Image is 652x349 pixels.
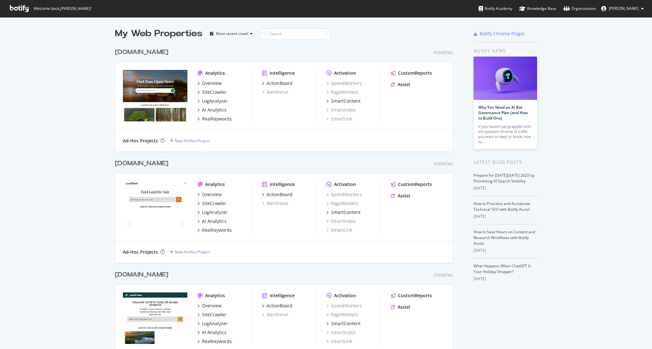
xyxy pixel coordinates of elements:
[198,303,222,309] a: Overview
[202,200,226,207] div: SiteCrawler
[202,80,222,86] div: Overview
[326,303,362,309] a: SpeedWorkers
[202,107,226,113] div: AI Analytics
[326,200,359,207] a: PageWorkers
[115,27,202,40] div: My Web Properties
[391,292,432,299] a: CustomReports
[123,138,158,144] div: Ad-Hoc Projects
[198,200,226,207] a: SiteCrawler
[175,138,210,143] div: New Ad-Hoc Project
[115,270,171,279] a: [DOMAIN_NAME]
[115,270,168,279] div: [DOMAIN_NAME]
[115,159,171,168] a: [DOMAIN_NAME]
[262,311,288,318] div: AlertPanel
[198,191,222,198] a: Overview
[326,107,355,113] a: SmartIndex
[198,80,222,86] a: Overview
[563,5,596,12] div: Organizations
[198,338,232,345] a: RealKeywords
[115,48,171,57] a: [DOMAIN_NAME]
[326,320,360,327] a: SmartContent
[198,116,232,122] a: RealKeywords
[198,107,226,113] a: AI Analytics
[202,303,222,309] div: Overview
[262,200,288,207] a: AlertPanel
[170,138,210,143] a: New Ad-Hoc Project
[202,218,226,224] div: AI Analytics
[326,218,355,224] a: SmartIndex
[326,209,360,216] a: SmartContent
[326,98,360,104] a: SmartContent
[391,304,410,310] a: Assist
[474,248,537,253] div: [DATE]
[326,338,352,345] a: SmartLink
[326,311,359,318] a: PageWorkers
[474,47,537,54] div: Botify news
[326,89,359,95] a: PageWorkers
[391,81,410,88] a: Assist
[262,89,288,95] a: AlertPanel
[202,209,228,216] div: LogAnalyzer
[398,193,410,199] div: Assist
[270,181,295,188] div: Intelligence
[326,80,362,86] a: SpeedWorkers
[326,191,362,198] a: SpeedWorkers
[123,70,187,121] img: land.com
[474,201,530,212] a: How to Prioritize and Accelerate Technical SEO with Botify Assist
[266,191,292,198] div: ActionBoard
[202,89,226,95] div: SiteCrawler
[270,292,295,299] div: Intelligence
[202,227,232,233] div: RealKeywords
[266,80,292,86] div: ActionBoard
[331,98,360,104] div: SmartContent
[434,50,453,55] div: Essential
[474,57,537,100] img: Why You Need an AI Bot Governance Plan (and How to Build One)
[480,31,525,37] div: Botify Chrome Plugin
[115,48,168,57] div: [DOMAIN_NAME]
[170,249,210,255] a: New Ad-Hoc Project
[202,320,228,327] div: LogAnalyzer
[262,303,292,309] a: ActionBoard
[198,329,226,336] a: AI Analytics
[198,218,226,224] a: AI Analytics
[391,193,410,199] a: Assist
[474,31,525,37] a: Botify Chrome Plugin
[205,181,225,188] div: Analytics
[33,6,91,11] span: Welcome back, [PERSON_NAME] !
[205,70,225,76] div: Analytics
[334,181,356,188] div: Activation
[398,292,432,299] div: CustomReports
[262,80,292,86] a: ActionBoard
[326,227,352,233] div: SmartLink
[326,329,355,336] a: SmartIndex
[198,209,228,216] a: LogAnalyzer
[266,303,292,309] div: ActionBoard
[474,263,531,274] a: What Happens When ChatGPT Is Your Holiday Shopper?
[434,161,453,167] div: Essential
[198,320,228,327] a: LogAnalyzer
[202,116,232,122] div: RealKeywords
[478,124,532,144] div: If you haven’t yet grappled with the question of what AI traffic you want to keep or block, now is…
[216,32,248,36] div: Most recent crawl
[202,191,222,198] div: Overview
[262,191,292,198] a: ActionBoard
[391,181,432,188] a: CustomReports
[478,105,528,121] a: Why You Need an AI Bot Governance Plan (and How to Build One)
[479,5,512,12] div: Botify Academy
[202,329,226,336] div: AI Analytics
[398,304,410,310] div: Assist
[596,3,649,14] button: [PERSON_NAME]
[198,98,228,104] a: LogAnalyzer
[115,159,168,168] div: [DOMAIN_NAME]
[474,229,535,246] a: How to Save Hours on Content and Research Workflows with Botify Assist
[326,116,352,122] div: SmartLink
